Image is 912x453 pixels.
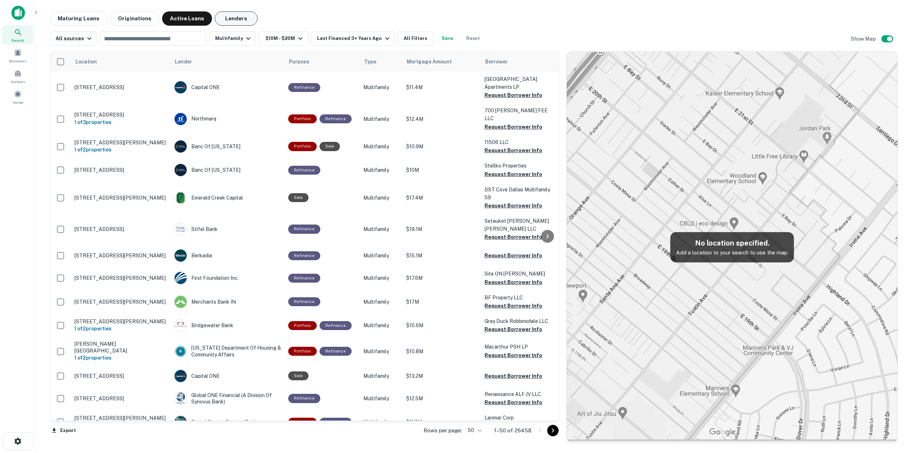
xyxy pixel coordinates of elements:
button: Request Borrower Info [484,325,542,334]
h6: Show Map [851,35,877,43]
div: This loan purpose was for refinancing [320,321,352,330]
h6: 1 of 2 properties [74,354,167,362]
button: Go to next page [547,425,559,436]
img: picture [175,319,187,331]
div: Global ONE Financial (A Division Of Synovus Bank) [174,392,281,405]
div: This loan purpose was for refinancing [288,166,320,175]
p: Setauket [PERSON_NAME] [PERSON_NAME] LLC [484,217,556,233]
p: Multifamily [363,395,399,402]
p: Multifamily [363,225,399,233]
img: picture [175,164,187,176]
p: $11.4M [406,83,477,91]
div: Capital ONE [174,370,281,382]
div: Last Financed 3+ Years Ago [317,34,391,43]
button: Request Borrower Info [484,278,542,287]
div: This loan purpose was for refinancing [320,347,352,356]
th: Mortgage Amount [403,52,481,72]
button: Last Financed 3+ Years Ago [311,31,394,46]
p: $17.6M [406,274,477,282]
div: This is a portfolio loan with 3 properties [288,114,317,123]
p: Multifamily [363,143,399,150]
span: Lender [175,57,192,66]
div: This is a portfolio loan with 2 properties [288,142,317,151]
p: [STREET_ADDRESS] [74,226,167,232]
div: Stifel Bank [174,223,281,236]
div: Banc Of [US_STATE] [174,164,281,176]
button: Request Borrower Info [484,201,542,210]
p: Multifamily [363,252,399,259]
img: map-placeholder.webp [567,52,897,443]
p: Gray Duck Robbinsdale LLC [484,317,556,325]
p: 700 [PERSON_NAME] FEE LLC [484,107,556,122]
span: Borrower [485,57,508,66]
div: [US_STATE] Department Of Housing & Community Affairs [174,345,281,357]
img: picture [175,296,187,308]
th: Type [360,52,403,72]
div: First Foundation Inc. [174,272,281,284]
p: Multifamily [363,348,399,355]
p: Multifamily [363,298,399,306]
img: picture [175,223,187,235]
th: Lender [171,52,285,72]
div: This loan purpose was for refinancing [288,251,320,260]
button: Maturing Loans [50,11,107,26]
span: Search [11,37,24,43]
a: Search [2,25,33,45]
img: picture [175,113,187,125]
p: $10M [406,166,477,174]
button: Originations [110,11,159,26]
div: This is a portfolio loan with 5 properties [288,418,317,427]
p: Macarthur PSH LP [484,343,556,351]
a: Saved [2,87,33,107]
button: Request Borrower Info [484,123,542,131]
button: Request Borrower Info [484,146,542,155]
p: [STREET_ADDRESS][PERSON_NAME] [74,318,167,325]
p: Multifamily [363,194,399,202]
p: [STREET_ADDRESS] [74,395,167,402]
span: Mortgage Amount [407,57,461,66]
p: [STREET_ADDRESS][PERSON_NAME] [74,252,167,259]
p: [STREET_ADDRESS] [74,167,167,173]
p: Rows per page: [424,426,462,435]
div: 50 [465,425,483,436]
h6: 1 of 2 properties [74,146,167,154]
th: Purpose [285,52,360,72]
p: Multifamily [363,166,399,174]
p: [STREET_ADDRESS][PERSON_NAME] [74,299,167,305]
div: This loan purpose was for refinancing [288,225,320,233]
button: Request Borrower Info [484,398,542,407]
p: $13.2M [406,372,477,380]
img: picture [175,249,187,262]
p: [STREET_ADDRESS][PERSON_NAME] [74,195,167,201]
iframe: Chat Widget [876,373,912,407]
p: $15.1M [406,252,477,259]
p: $17M [406,298,477,306]
p: $10.9M [406,143,477,150]
p: 1–50 of 26458 [494,426,532,435]
div: This loan purpose was for refinancing [288,297,320,306]
button: All sources [50,31,97,46]
p: BF Property LLC [484,294,556,302]
p: Multifamily [363,321,399,329]
div: This loan purpose was for refinancing [288,274,320,283]
span: Location [75,57,106,66]
h5: No location specified. [676,238,788,248]
button: Export [50,425,78,436]
button: Request Borrower Info [484,251,542,260]
p: $12.5M [406,395,477,402]
span: Purpose [289,57,318,66]
p: Multifamily [363,83,399,91]
p: $10.6M [406,321,477,329]
p: DST Cove Dallas Multifamily 59 [484,186,556,201]
div: Berkadia [174,249,281,262]
div: This is a portfolio loan with 2 properties [288,347,317,356]
a: Borrowers [2,46,33,65]
div: This loan purpose was for refinancing [320,114,352,123]
button: Request Borrower Info [484,91,542,99]
a: Contacts [2,67,33,86]
button: Save your search to get updates of matches that match your search criteria. [436,31,459,46]
span: Type [364,57,385,66]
